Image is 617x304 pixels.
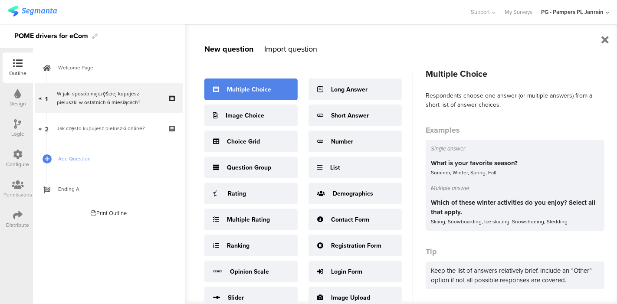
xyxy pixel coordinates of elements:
a: 2 Jak często kupujesz pieluszki online? [35,113,183,144]
div: Design [10,100,26,108]
div: Import question [264,43,317,55]
div: Multiple Choice [426,67,604,80]
span: Add Question [58,154,169,163]
img: segmanta logo [8,6,57,16]
div: What is your favorite season? [431,158,599,168]
div: Slider [228,293,244,302]
div: Keep the list of answers relatively brief. Include an “Other” option if not all possible response... [426,262,604,289]
div: Multiple Choice [227,85,271,94]
a: Ending A [35,174,183,204]
div: Ranking [227,241,249,250]
a: 1 W jaki sposób najczęściej kupujesz pieluszki w ostatnich 6 miesiącach? [35,83,183,113]
div: Jak często kupujesz pieluszki online? [57,124,161,133]
div: Long Answer [331,85,368,94]
span: Welcome Page [58,63,169,72]
div: Demographics [333,189,373,198]
div: Examples [426,124,604,136]
div: W jaki sposób najczęściej kupujesz pieluszki w ostatnich 6 miesiącach? [57,89,161,107]
div: Which of these winter activities do you enjoy? Select all that apply. [431,198,599,217]
div: Number [331,137,353,146]
div: PG - Pampers PL Janrain [541,8,604,16]
div: Choice Grid [227,137,260,146]
div: Short Answer [331,111,369,120]
div: Multiple Rating [227,215,270,224]
div: Distribute [7,221,30,229]
div: Opinion Scale [230,267,269,276]
div: Login Form [331,267,362,276]
div: Image Choice [226,111,264,120]
div: Question Group [227,163,271,172]
div: List [330,163,340,172]
div: Single answer [431,144,599,153]
span: Support [471,8,490,16]
div: Summer, Winter, Spring, Fall. [431,168,599,177]
div: POME drivers for eCom [14,29,88,43]
div: Logic [12,130,24,138]
span: 2 [45,124,49,133]
div: Contact Form [331,215,369,224]
div: Respondents choose one answer (or multiple answers) from a short list of answer choices. [426,91,604,109]
div: Configure [7,160,30,168]
span: 1 [46,93,48,103]
span: Ending A [58,185,169,193]
div: New question [204,43,253,55]
div: Skiing, Snowboarding, Ice skating, Snowshoeing, Sledding. [431,217,599,226]
div: Tip [426,246,604,257]
div: Permissions [3,191,32,199]
div: Print Outline [91,209,127,217]
div: Outline [9,69,26,77]
div: Registration Form [331,241,381,250]
div: Image Upload [331,293,370,302]
div: Rating [228,189,246,198]
div: Multiple answer [431,184,599,192]
a: Welcome Page [35,52,183,83]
